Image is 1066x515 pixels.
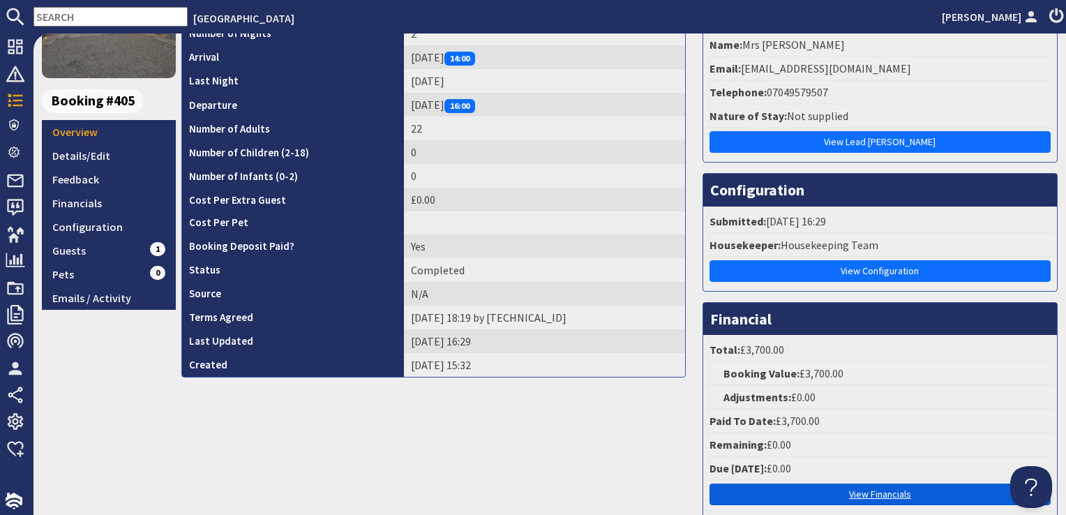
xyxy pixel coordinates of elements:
li: £3,700.00 [707,410,1053,433]
li: Housekeeping Team [707,234,1053,257]
th: Booking Deposit Paid? [182,234,404,258]
strong: Nature of Stay: [710,109,787,123]
td: [DATE] [404,69,685,93]
li: £0.00 [707,457,1053,481]
td: [DATE] 15:32 [404,353,685,377]
td: £0.00 [404,188,685,211]
td: Yes [404,234,685,258]
th: Terms Agreed [182,306,404,329]
th: Number of Nights [182,22,404,45]
td: Completed [404,258,685,282]
th: Number of Children (2-18) [182,140,404,164]
img: staytech_i_w-64f4e8e9ee0a9c174fd5317b4b171b261742d2d393467e5bdba4413f4f884c10.svg [6,493,22,509]
td: [DATE] [404,45,685,69]
td: [DATE] 16:29 [404,329,685,353]
td: [DATE] [404,93,685,117]
strong: Telephone: [710,85,767,99]
strong: Housekeeper: [710,238,781,252]
li: £0.00 [707,433,1053,457]
a: Overview [42,120,176,144]
a: Booking #405 [42,89,170,113]
td: 22 [404,117,685,140]
strong: Total: [710,343,740,357]
span: Booking #405 [42,89,144,113]
li: [DATE] 16:29 [707,210,1053,234]
a: Feedback [42,167,176,191]
th: Cost Per Extra Guest [182,188,404,211]
a: View Configuration [710,260,1051,282]
li: Mrs [PERSON_NAME] [707,33,1053,57]
li: £0.00 [707,386,1053,410]
strong: Remaining: [710,438,767,451]
li: 07049579507 [707,81,1053,105]
h3: Configuration [703,174,1057,206]
th: Last Night [182,69,404,93]
span: 1 [150,242,165,256]
th: Status [182,258,404,282]
li: £3,700.00 [707,338,1053,362]
strong: Paid To Date: [710,414,776,428]
a: Emails / Activity [42,286,176,310]
th: Arrival [182,45,404,69]
th: Source [182,282,404,306]
span: 14:00 [444,52,475,66]
strong: Due [DATE]: [710,461,767,475]
a: Financials [42,191,176,215]
li: £3,700.00 [707,362,1053,386]
a: Guests1 [42,239,176,262]
a: [GEOGRAPHIC_DATA] [193,11,294,25]
a: View Lead [PERSON_NAME] [710,131,1051,153]
td: [DATE] 18:19 by [TECHNICAL_ID] [404,306,685,329]
input: SEARCH [33,7,188,27]
td: 2 [404,22,685,45]
th: Number of Infants (0-2) [182,164,404,188]
strong: Email: [710,61,741,75]
th: Departure [182,93,404,117]
a: Configuration [42,215,176,239]
td: 0 [404,140,685,164]
strong: Submitted: [710,214,766,228]
li: Not supplied [707,105,1053,128]
strong: Name: [710,38,742,52]
th: Created [182,353,404,377]
span: 0 [150,266,165,280]
a: Details/Edit [42,144,176,167]
h3: Financial [703,303,1057,335]
iframe: Toggle Customer Support [1010,466,1052,508]
strong: Adjustments: [723,390,791,404]
td: 0 [404,164,685,188]
th: Cost Per Pet [182,211,404,234]
li: [EMAIL_ADDRESS][DOMAIN_NAME] [707,57,1053,81]
strong: Booking Value: [723,366,799,380]
td: N/A [404,282,685,306]
a: Pets0 [42,262,176,286]
th: Number of Adults [182,117,404,140]
th: Last Updated [182,329,404,353]
a: View Financials [710,484,1051,505]
a: [PERSON_NAME] [942,8,1041,25]
span: 16:00 [444,99,475,113]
